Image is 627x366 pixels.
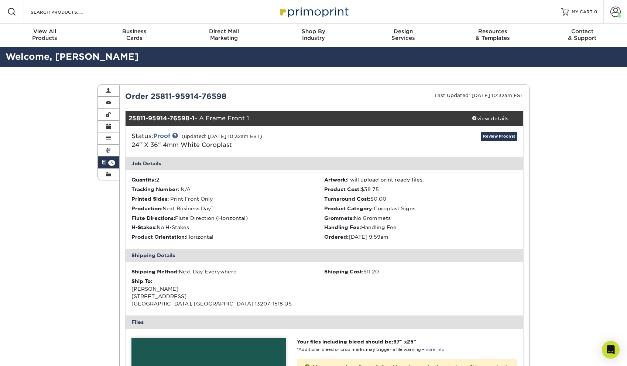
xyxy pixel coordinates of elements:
[324,176,517,183] li: I will upload print ready files.
[324,186,517,193] li: $38.75
[572,9,593,15] span: MY CART
[131,233,325,241] li: Horizontal
[269,24,359,47] a: Shop ByIndustry
[131,141,232,148] a: 24" X 36" 4mm White Coroplast
[126,315,524,329] div: Files
[324,224,361,230] strong: Handling Fee:
[424,347,444,352] a: more info
[131,206,162,211] strong: Production:
[182,134,262,139] small: (updated: [DATE] 10:32am EST)
[324,215,354,221] strong: Grommets:
[269,28,359,41] div: Industry
[435,93,524,98] small: Last Updated: [DATE] 10:32am EST
[324,268,517,275] div: $11.20
[126,111,457,126] div: - A Frame Front 1
[131,224,157,230] strong: H-Stakes:
[131,215,175,221] strong: Flute Directions:
[277,4,350,20] img: Primoprint
[131,214,325,222] li: Flute Direction (Horizontal)
[131,278,152,284] strong: Ship To:
[297,347,444,352] small: *Additional bleed or crop marks may trigger a file warning –
[131,224,325,231] li: No H-Stakes
[131,186,179,192] strong: Tracking Number:
[537,28,627,35] span: Contact
[126,132,391,149] div: Status:
[324,186,361,192] strong: Product Cost:
[108,160,115,166] span: 3
[269,28,359,35] span: Shop By
[170,196,213,202] span: Print Front Only
[179,28,269,41] div: Marketing
[131,205,325,212] li: Next Business Day
[90,24,179,47] a: BusinessCards
[324,195,517,203] li: $0.00
[457,115,523,122] div: view details
[537,24,627,47] a: Contact& Support
[324,214,517,222] li: No Grommets
[358,24,448,47] a: DesignServices
[324,224,517,231] li: Handling Fee
[358,28,448,41] div: Services
[30,7,102,16] input: SEARCH PRODUCTS.....
[393,339,400,345] span: 37
[537,28,627,41] div: & Support
[324,269,363,274] strong: Shipping Cost:
[98,156,119,168] a: 3
[407,339,414,345] span: 25
[131,177,156,183] strong: Quantity:
[297,339,416,345] strong: Your files including bleed should be: " x "
[179,28,269,35] span: Direct Mail
[448,28,538,41] div: & Templates
[131,234,186,240] strong: Product Orientation:
[131,176,325,183] li: 2
[481,132,517,141] a: Review Proof(s)
[153,132,170,139] a: Proof
[324,205,517,212] li: Coroplast Signs
[324,177,347,183] strong: Artwork:
[129,115,195,122] strong: 25811-95914-76598-1
[181,186,191,192] span: N/A
[126,157,524,170] div: Job Details
[594,9,597,14] span: 0
[131,196,169,202] strong: Printed Sides:
[457,111,523,126] a: view details
[90,28,179,35] span: Business
[179,24,269,47] a: Direct MailMarketing
[324,196,370,202] strong: Turnaround Cost:
[131,268,325,275] div: Next Day Everywhere
[448,24,538,47] a: Resources& Templates
[448,28,538,35] span: Resources
[358,28,448,35] span: Design
[131,269,179,274] strong: Shipping Method:
[2,343,63,363] iframe: Google Customer Reviews
[90,28,179,41] div: Cards
[324,234,349,240] strong: Ordered:
[324,233,517,241] li: [DATE] 9:59am
[324,206,374,211] strong: Product Category:
[126,249,524,262] div: Shipping Details
[131,277,325,308] div: [PERSON_NAME] [STREET_ADDRESS] [GEOGRAPHIC_DATA], [GEOGRAPHIC_DATA] 13207-1518 US
[602,341,620,359] div: Open Intercom Messenger
[120,91,325,102] div: Order 25811-95914-76598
